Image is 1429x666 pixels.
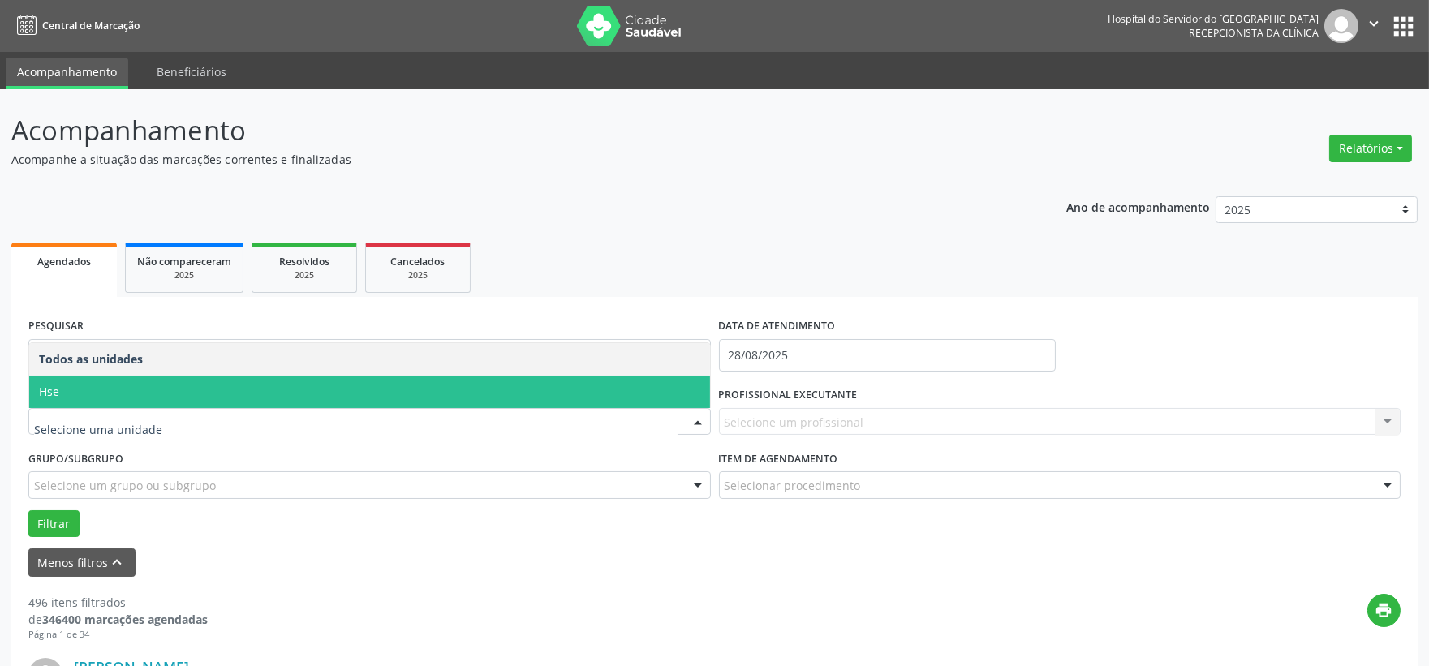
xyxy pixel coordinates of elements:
div: de [28,611,208,628]
div: 2025 [377,269,458,281]
label: DATA DE ATENDIMENTO [719,314,836,339]
label: Grupo/Subgrupo [28,446,123,471]
a: Acompanhamento [6,58,128,89]
div: 2025 [264,269,345,281]
a: Beneficiários [145,58,238,86]
i: print [1375,601,1393,619]
div: Hospital do Servidor do [GEOGRAPHIC_DATA] [1108,12,1319,26]
span: Não compareceram [137,255,231,269]
p: Acompanhe a situação das marcações correntes e finalizadas [11,151,996,168]
button: Filtrar [28,510,80,538]
p: Ano de acompanhamento [1066,196,1210,217]
div: Página 1 de 34 [28,628,208,642]
span: Agendados [37,255,91,269]
span: Resolvidos [279,255,329,269]
p: Acompanhamento [11,110,996,151]
input: Selecione uma unidade [34,414,678,446]
button:  [1358,9,1389,43]
span: Recepcionista da clínica [1189,26,1319,40]
label: PESQUISAR [28,314,84,339]
button: print [1367,594,1401,627]
span: Todos as unidades [39,351,143,367]
label: Item de agendamento [719,446,838,471]
span: Selecionar procedimento [725,477,861,494]
a: Central de Marcação [11,12,140,39]
img: img [1324,9,1358,43]
span: Hse [39,384,59,399]
span: Cancelados [391,255,445,269]
div: 2025 [137,269,231,281]
button: Relatórios [1329,135,1412,162]
input: Nome, código do beneficiário ou CPF [28,339,711,372]
span: Central de Marcação [42,19,140,32]
div: 496 itens filtrados [28,594,208,611]
input: Selecione um intervalo [719,339,1056,372]
strong: 346400 marcações agendadas [42,612,208,627]
i: keyboard_arrow_up [109,553,127,571]
button: Menos filtroskeyboard_arrow_up [28,548,136,577]
span: Selecione um grupo ou subgrupo [34,477,216,494]
label: PROFISSIONAL EXECUTANTE [719,383,858,408]
button: apps [1389,12,1418,41]
i:  [1365,15,1383,32]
